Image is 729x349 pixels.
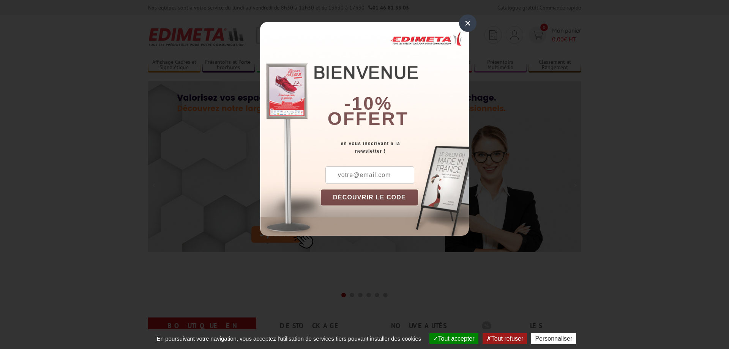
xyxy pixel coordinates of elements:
[429,333,478,344] button: Tout accepter
[483,333,527,344] button: Tout refuser
[321,140,469,155] div: en vous inscrivant à la newsletter !
[459,14,477,32] div: ×
[328,109,409,129] font: offert
[321,190,418,205] button: DÉCOUVRIR LE CODE
[325,166,414,184] input: votre@email.com
[531,333,576,344] button: Personnaliser (fenêtre modale)
[153,335,425,342] span: En poursuivant votre navigation, vous acceptez l'utilisation de services tiers pouvant installer ...
[344,93,392,114] b: -10%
